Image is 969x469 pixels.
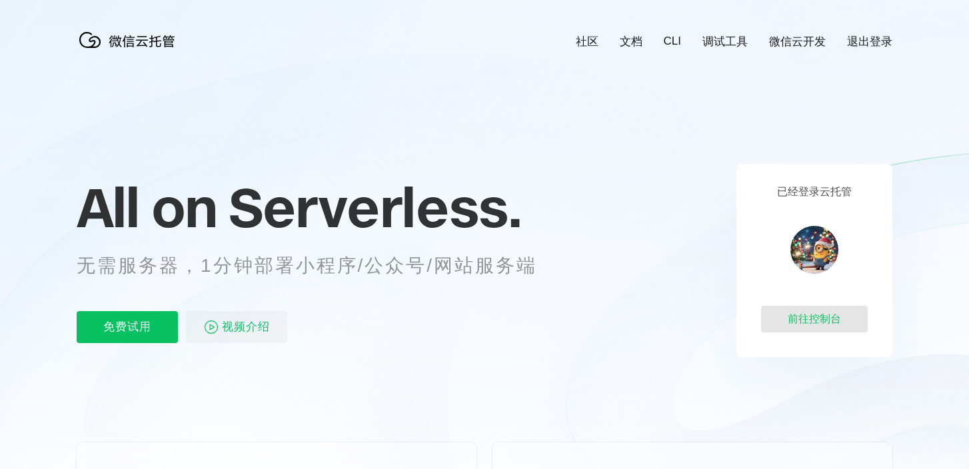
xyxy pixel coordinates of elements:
[769,34,826,49] a: 微信云开发
[620,34,642,49] a: 文档
[847,34,892,49] a: 退出登录
[664,35,681,48] a: CLI
[761,306,868,332] div: 前往控制台
[77,311,178,343] p: 免费试用
[229,174,521,240] span: Serverless.
[203,319,219,335] img: video_play.svg
[702,34,748,49] a: 调试工具
[77,252,562,279] p: 无需服务器，1分钟部署小程序/公众号/网站服务端
[222,311,270,343] span: 视频介绍
[77,27,183,53] img: 微信云托管
[77,44,183,55] a: 微信云托管
[576,34,598,49] a: 社区
[77,174,216,240] span: All on
[777,185,852,199] p: 已经登录云托管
